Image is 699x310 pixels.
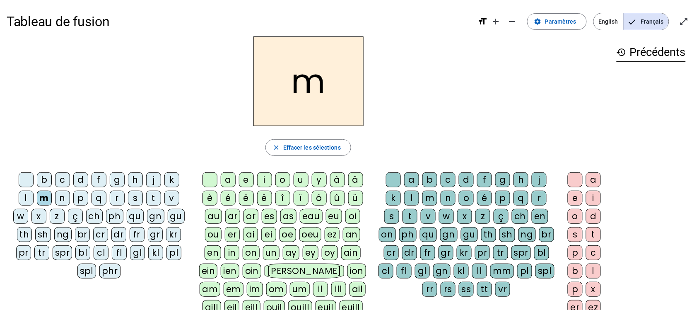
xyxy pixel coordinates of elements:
div: n [55,191,70,206]
div: l [586,264,601,279]
span: English [594,13,623,30]
div: q [513,191,528,206]
div: gu [461,227,478,242]
button: Entrer en plein écran [676,13,692,30]
div: ll [472,264,487,279]
div: bl [534,245,549,260]
mat-button-toggle-group: Language selection [593,13,669,30]
div: ï [294,191,309,206]
mat-icon: close [272,144,280,151]
div: i [257,172,272,187]
div: q [92,191,106,206]
div: sh [499,227,515,242]
div: t [586,227,601,242]
div: ë [257,191,272,206]
div: â [348,172,363,187]
div: x [31,209,46,224]
div: [PERSON_NAME] [265,264,344,279]
div: vr [495,282,510,297]
div: f [477,172,492,187]
div: ay [283,245,299,260]
div: ei [261,227,276,242]
div: oeu [299,227,322,242]
div: ô [312,191,327,206]
div: a [404,172,419,187]
div: eau [300,209,323,224]
div: br [539,227,554,242]
div: ain [341,245,361,260]
div: cl [94,245,108,260]
div: p [568,245,583,260]
div: spl [535,264,554,279]
div: oe [280,227,296,242]
div: fl [112,245,127,260]
div: î [275,191,290,206]
div: s [128,191,143,206]
button: Augmenter la taille de la police [487,13,504,30]
div: e [239,172,254,187]
div: b [37,172,52,187]
div: er [225,227,240,242]
div: p [568,282,583,297]
div: qu [127,209,144,224]
div: pr [475,245,490,260]
div: br [75,227,90,242]
div: v [421,209,436,224]
div: tr [34,245,49,260]
div: oin [243,264,262,279]
div: ng [54,227,72,242]
div: pr [16,245,31,260]
div: x [586,282,601,297]
div: gn [147,209,164,224]
div: ch [86,209,103,224]
div: c [441,172,456,187]
div: d [73,172,88,187]
div: pl [517,264,532,279]
div: w [439,209,454,224]
div: ey [303,245,318,260]
div: cr [384,245,399,260]
mat-icon: format_size [477,17,487,27]
div: qu [420,227,437,242]
button: Paramètres [527,13,587,30]
div: y [312,172,327,187]
div: ou [205,227,222,242]
div: ü [348,191,363,206]
div: gr [148,227,163,242]
div: oy [322,245,338,260]
div: on [379,227,396,242]
div: é [221,191,236,206]
div: è [202,191,217,206]
div: pl [166,245,181,260]
div: ien [221,264,239,279]
mat-icon: history [617,47,627,57]
div: un [263,245,280,260]
div: t [146,191,161,206]
div: z [50,209,65,224]
button: Diminuer la taille de la police [504,13,521,30]
div: spr [511,245,531,260]
div: on [243,245,260,260]
div: ez [325,227,340,242]
mat-icon: settings [534,18,542,25]
div: û [330,191,345,206]
div: m [37,191,52,206]
span: Français [624,13,669,30]
div: em [224,282,243,297]
span: Effacer les sélections [283,143,341,153]
div: ein [199,264,218,279]
div: kr [457,245,472,260]
div: spr [53,245,72,260]
div: e [568,191,583,206]
div: cr [93,227,108,242]
div: kl [454,264,469,279]
div: ng [518,227,536,242]
div: es [262,209,277,224]
div: o [459,191,474,206]
div: rs [441,282,456,297]
div: en [205,245,221,260]
div: ê [239,191,254,206]
div: as [280,209,296,224]
div: dr [402,245,417,260]
div: ai [243,227,258,242]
